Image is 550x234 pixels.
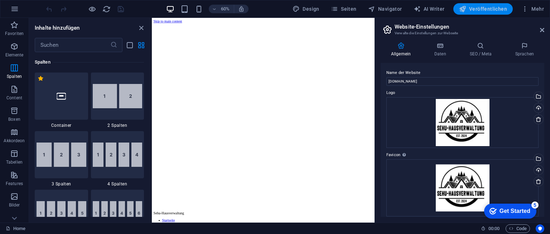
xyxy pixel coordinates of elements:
[91,73,144,128] div: 2 Spalten
[102,5,111,13] button: reload
[386,77,539,86] input: Name...
[386,69,539,77] label: Name der Website
[8,116,20,122] p: Boxen
[331,5,357,13] span: Seiten
[88,5,96,13] button: Klicke hier, um den Vorschau-Modus zu verlassen
[536,224,544,233] button: Usercentrics
[521,5,544,13] span: Mehr
[395,30,530,36] h3: Verwalte die Einstellungen zur Webseite
[506,224,530,233] button: Code
[209,5,234,13] button: 60%
[488,224,500,233] span: 00 00
[137,24,145,32] button: close panel
[91,131,144,187] div: 4 Spalten
[137,41,145,49] button: grid-view
[493,226,494,231] span: :
[219,5,231,13] h6: 60%
[386,159,539,216] div: Logo-yhiMK74R4L7Xfm9_I91TJg-wGXYZc-54hAOBuRzTOPIQw.png
[53,1,60,9] div: 5
[9,202,20,208] p: Bilder
[453,3,513,15] button: Veröffentlichen
[459,42,505,57] h4: SEO / Meta
[386,151,539,159] label: Favicon
[35,58,144,66] h6: Spalten
[509,224,527,233] span: Code
[518,3,547,15] button: Mehr
[6,4,58,19] div: Get Started 5 items remaining, 0% complete
[395,24,544,30] h2: Website-Einstellungen
[459,5,507,13] span: Veröffentlichen
[411,3,448,15] button: AI Writer
[414,5,445,13] span: AI Writer
[238,6,245,12] i: Bei Größenänderung Zoomstufe automatisch an das gewählte Gerät anpassen.
[21,8,52,14] div: Get Started
[7,74,22,79] p: Spalten
[35,38,110,52] input: Suchen
[6,181,23,186] p: Features
[5,31,24,36] p: Favoriten
[505,42,544,57] h4: Sprachen
[6,224,25,233] a: Klick, um Auswahl aufzuheben. Doppelklick öffnet Seitenverwaltung
[37,143,86,167] img: 3columns.svg
[35,123,88,128] span: Container
[6,95,22,101] p: Content
[368,5,402,13] span: Navigator
[6,159,23,165] p: Tabellen
[102,5,111,13] i: Seite neu laden
[3,3,50,9] a: Skip to main content
[5,52,24,58] p: Elemente
[35,181,88,187] span: 3 Spalten
[93,143,143,167] img: 4columns.svg
[381,42,424,57] h4: Allgemein
[125,41,134,49] button: list-view
[365,3,405,15] button: Navigator
[424,42,459,57] h4: Daten
[35,73,88,128] div: Container
[293,5,319,13] span: Design
[386,97,539,148] div: Logo-yhiMK74R4L7Xfm9_I91TJg.jpg
[38,75,44,81] span: Von Favoriten entfernen
[93,84,143,108] img: 2-columns.svg
[386,89,539,97] label: Logo
[481,224,500,233] h6: Session-Zeit
[35,131,88,187] div: 3 Spalten
[91,123,144,128] span: 2 Spalten
[91,181,144,187] span: 4 Spalten
[290,3,322,15] button: Design
[4,138,25,144] p: Akkordeon
[35,24,80,32] h6: Inhalte hinzufügen
[93,201,143,225] img: 6columns.svg
[37,201,86,225] img: 5columns.svg
[328,3,360,15] button: Seiten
